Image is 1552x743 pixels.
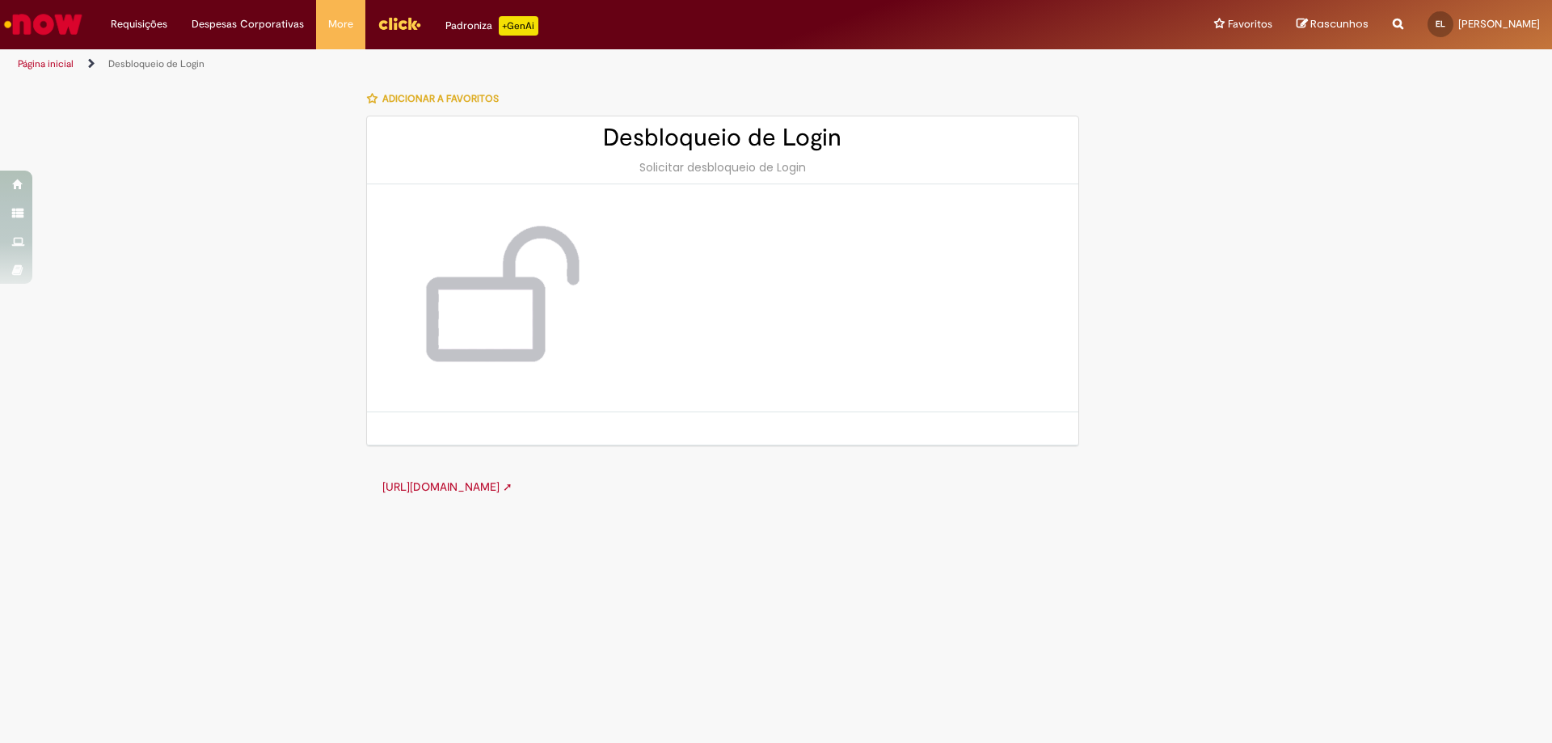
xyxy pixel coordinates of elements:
img: Desbloqueio de Login [399,217,593,379]
span: Favoritos [1228,16,1272,32]
a: Desbloqueio de Login [108,57,205,70]
button: Adicionar a Favoritos [366,82,508,116]
img: ServiceNow [2,8,85,40]
a: [URL][DOMAIN_NAME] ➚ [382,479,512,494]
div: Solicitar desbloqueio de Login [383,159,1062,175]
span: Despesas Corporativas [192,16,304,32]
img: click_logo_yellow_360x200.png [377,11,421,36]
a: Rascunhos [1297,17,1369,32]
span: Adicionar a Favoritos [382,92,499,105]
h2: Desbloqueio de Login [383,125,1062,151]
span: Rascunhos [1310,16,1369,32]
p: +GenAi [499,16,538,36]
ul: Trilhas de página [12,49,1023,79]
span: EL [1436,19,1445,29]
a: Página inicial [18,57,74,70]
span: More [328,16,353,32]
div: Padroniza [445,16,538,36]
span: [PERSON_NAME] [1458,17,1540,31]
span: Requisições [111,16,167,32]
